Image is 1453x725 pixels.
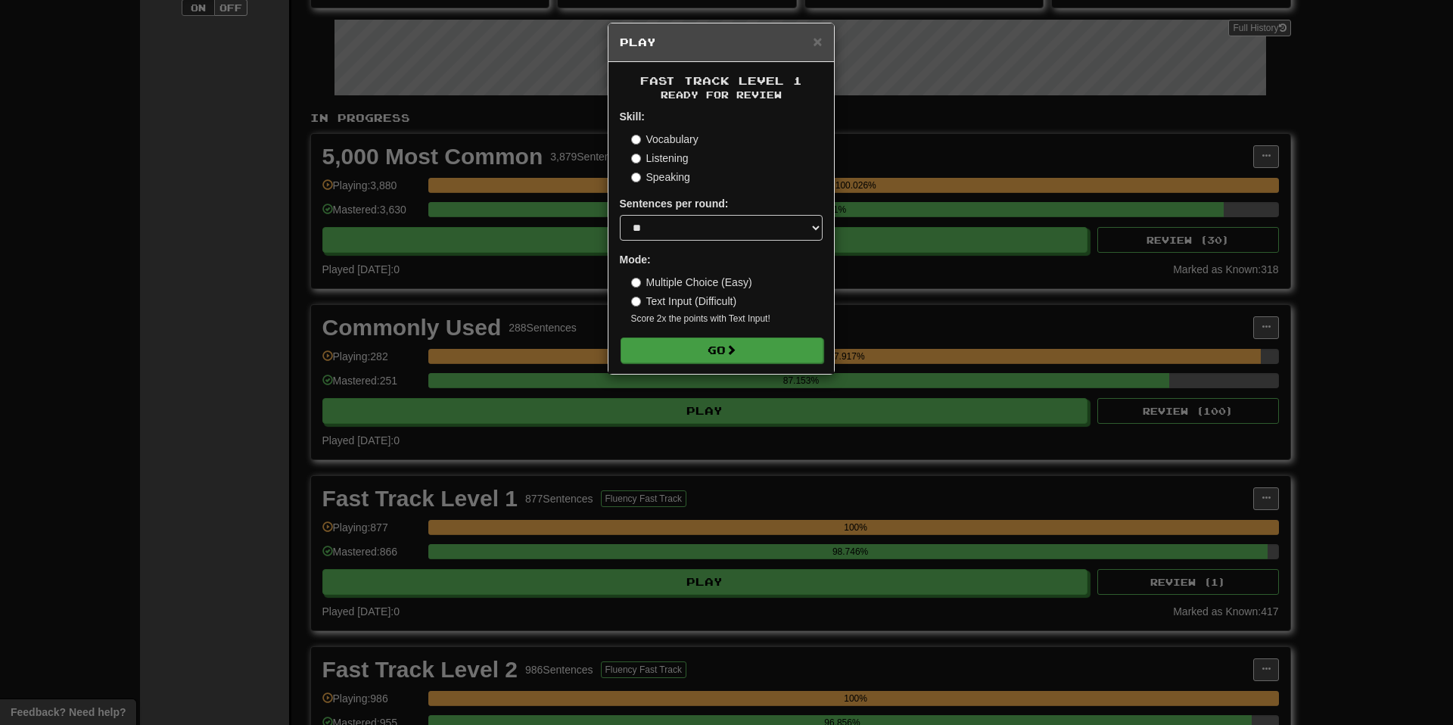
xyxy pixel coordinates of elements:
[631,278,641,288] input: Multiple Choice (Easy)
[631,135,641,145] input: Vocabulary
[631,313,823,325] small: Score 2x the points with Text Input !
[621,338,823,363] button: Go
[813,33,822,50] span: ×
[631,154,641,163] input: Listening
[640,74,802,87] span: Fast Track Level 1
[631,275,752,290] label: Multiple Choice (Easy)
[631,297,641,306] input: Text Input (Difficult)
[813,33,822,49] button: Close
[620,254,651,266] strong: Mode:
[620,89,823,101] small: Ready for Review
[631,294,737,309] label: Text Input (Difficult)
[620,110,645,123] strong: Skill:
[631,132,698,147] label: Vocabulary
[631,173,641,182] input: Speaking
[620,196,729,211] label: Sentences per round:
[620,35,823,50] h5: Play
[631,170,690,185] label: Speaking
[631,151,689,166] label: Listening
